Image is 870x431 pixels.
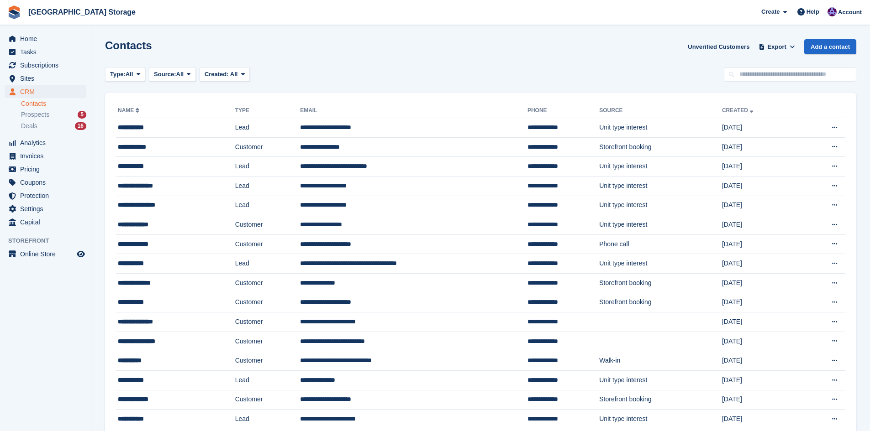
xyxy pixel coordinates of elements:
td: Customer [235,293,301,312]
td: [DATE] [722,215,801,235]
td: Lead [235,410,301,429]
td: [DATE] [722,176,801,196]
td: Unit type interest [599,176,722,196]
span: Create [761,7,780,16]
div: 5 [78,111,86,119]
td: [DATE] [722,254,801,274]
td: Lead [235,118,301,138]
td: Lead [235,370,301,390]
span: All [176,70,184,79]
td: [DATE] [722,196,801,215]
button: Source: All [149,67,196,82]
a: Unverified Customers [684,39,753,54]
span: Analytics [20,136,75,149]
a: Name [118,107,141,114]
span: CRM [20,85,75,98]
span: Capital [20,216,75,228]
td: Customer [235,137,301,157]
td: Unit type interest [599,196,722,215]
span: Invoices [20,150,75,162]
td: [DATE] [722,410,801,429]
a: menu [5,85,86,98]
span: Settings [20,203,75,215]
a: menu [5,176,86,189]
td: Customer [235,390,301,410]
a: menu [5,136,86,149]
td: Walk-in [599,351,722,371]
a: menu [5,216,86,228]
td: [DATE] [722,293,801,312]
a: menu [5,248,86,260]
td: Lead [235,254,301,274]
td: [DATE] [722,273,801,293]
td: Customer [235,332,301,351]
th: Type [235,104,301,118]
th: Source [599,104,722,118]
td: Customer [235,234,301,254]
td: Unit type interest [599,370,722,390]
th: Phone [527,104,599,118]
span: Prospects [21,110,49,119]
td: Unit type interest [599,157,722,177]
td: Storefront booking [599,293,722,312]
a: menu [5,163,86,176]
td: Storefront booking [599,390,722,410]
a: menu [5,59,86,72]
td: Unit type interest [599,215,722,235]
a: [GEOGRAPHIC_DATA] Storage [25,5,139,20]
td: Storefront booking [599,273,722,293]
a: menu [5,189,86,202]
td: Unit type interest [599,254,722,274]
a: menu [5,203,86,215]
h1: Contacts [105,39,152,52]
span: Storefront [8,236,91,245]
a: menu [5,46,86,58]
td: Unit type interest [599,410,722,429]
span: All [126,70,133,79]
span: Created: [205,71,229,78]
img: Hollie Harvey [828,7,837,16]
span: Type: [110,70,126,79]
td: Customer [235,351,301,371]
button: Created: All [200,67,250,82]
td: Customer [235,273,301,293]
td: Lead [235,196,301,215]
a: Prospects 5 [21,110,86,119]
td: [DATE] [722,351,801,371]
td: [DATE] [722,370,801,390]
a: Deals 16 [21,121,86,131]
span: Source: [154,70,176,79]
td: Customer [235,312,301,332]
img: stora-icon-8386f47178a22dfd0bd8f6a31ec36ba5ce8667c1dd55bd0f319d3a0aa187defe.svg [7,5,21,19]
a: Preview store [75,249,86,260]
td: Lead [235,176,301,196]
a: menu [5,32,86,45]
td: [DATE] [722,118,801,138]
span: Subscriptions [20,59,75,72]
span: Sites [20,72,75,85]
td: Customer [235,215,301,235]
span: Home [20,32,75,45]
td: Lead [235,157,301,177]
span: Tasks [20,46,75,58]
td: [DATE] [722,332,801,351]
th: Email [300,104,527,118]
span: Account [838,8,862,17]
a: menu [5,150,86,162]
td: [DATE] [722,312,801,332]
a: Contacts [21,99,86,108]
a: Created [722,107,755,114]
span: Export [768,42,786,52]
a: Add a contact [804,39,856,54]
td: Storefront booking [599,137,722,157]
button: Export [757,39,797,54]
span: All [230,71,238,78]
span: Online Store [20,248,75,260]
span: Protection [20,189,75,202]
td: [DATE] [722,390,801,410]
td: [DATE] [722,157,801,177]
div: 16 [75,122,86,130]
span: Coupons [20,176,75,189]
td: Unit type interest [599,118,722,138]
span: Help [807,7,819,16]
